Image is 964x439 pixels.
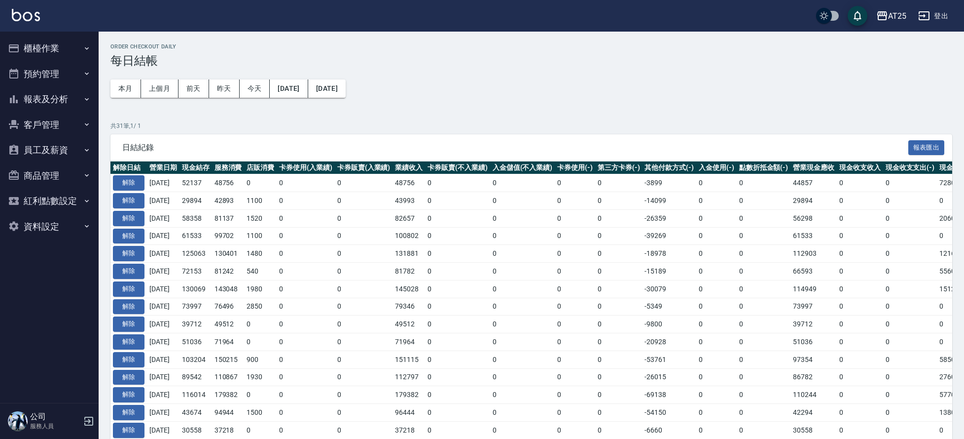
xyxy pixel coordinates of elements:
button: 解除 [113,334,144,350]
button: 解除 [113,387,144,402]
td: 0 [837,227,883,245]
button: 解除 [113,299,144,315]
td: [DATE] [147,227,179,245]
td: 0 [335,174,393,192]
td: 0 [883,316,937,333]
button: 資料設定 [4,214,95,239]
td: 0 [335,209,393,227]
button: 本月 [110,80,141,98]
th: 卡券販賣(入業績) [335,161,393,174]
td: -39269 [642,227,696,245]
td: 0 [696,245,737,263]
button: [DATE] [270,80,308,98]
button: 解除 [113,281,144,297]
td: 0 [425,368,490,386]
td: 1520 [244,209,277,227]
td: -3899 [642,174,696,192]
button: 報表匯出 [908,140,945,156]
h3: 每日結帳 [110,54,952,68]
td: 0 [595,351,643,368]
td: 0 [335,316,393,333]
td: 0 [883,209,937,227]
td: 79346 [393,298,425,316]
td: 0 [490,245,555,263]
td: 1100 [244,192,277,210]
td: 0 [244,386,277,404]
td: 81242 [212,263,245,280]
td: 81782 [393,263,425,280]
td: 71964 [212,333,245,351]
td: 0 [737,351,791,368]
td: [DATE] [147,209,179,227]
td: 89542 [179,368,212,386]
td: 0 [490,316,555,333]
td: 143048 [212,280,245,298]
img: Logo [12,9,40,21]
button: AT25 [872,6,910,26]
td: [DATE] [147,386,179,404]
td: 58358 [179,209,212,227]
td: 0 [277,351,335,368]
td: 0 [696,209,737,227]
th: 業績收入 [393,161,425,174]
td: 0 [277,227,335,245]
td: 110867 [212,368,245,386]
td: 0 [837,333,883,351]
a: 報表匯出 [908,142,945,152]
td: 0 [883,351,937,368]
td: 0 [837,263,883,280]
td: 0 [837,192,883,210]
td: 0 [490,174,555,192]
td: 0 [595,280,643,298]
td: -18978 [642,245,696,263]
td: 0 [555,368,595,386]
button: 報表及分析 [4,86,95,112]
td: 0 [490,227,555,245]
button: [DATE] [308,80,346,98]
td: 0 [244,174,277,192]
td: 52137 [179,174,212,192]
th: 其他付款方式(-) [642,161,696,174]
td: 116014 [179,386,212,404]
h2: Order checkout daily [110,43,952,50]
td: 0 [425,245,490,263]
td: 0 [595,316,643,333]
td: 112903 [790,245,837,263]
button: save [848,6,867,26]
td: -26359 [642,209,696,227]
td: 0 [883,245,937,263]
td: 0 [595,333,643,351]
td: 0 [425,192,490,210]
td: [DATE] [147,316,179,333]
td: 0 [737,209,791,227]
td: 0 [883,386,937,404]
td: 1930 [244,368,277,386]
td: 0 [837,368,883,386]
td: 1100 [244,227,277,245]
td: 0 [425,386,490,404]
td: 0 [555,227,595,245]
td: 0 [277,263,335,280]
td: 0 [883,227,937,245]
td: 43993 [393,192,425,210]
td: 0 [696,351,737,368]
td: 0 [277,386,335,404]
td: 110244 [790,386,837,404]
button: 解除 [113,229,144,244]
td: [DATE] [147,368,179,386]
td: 0 [837,280,883,298]
td: 42893 [212,192,245,210]
td: 0 [490,263,555,280]
td: 86782 [790,368,837,386]
td: 0 [837,209,883,227]
td: 49512 [212,316,245,333]
th: 入金儲值(不入業績) [490,161,555,174]
td: 97354 [790,351,837,368]
td: 29894 [790,192,837,210]
td: 0 [555,298,595,316]
td: 0 [555,192,595,210]
th: 卡券販賣(不入業績) [425,161,490,174]
button: 解除 [113,246,144,261]
td: 0 [883,298,937,316]
td: 94944 [212,404,245,422]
